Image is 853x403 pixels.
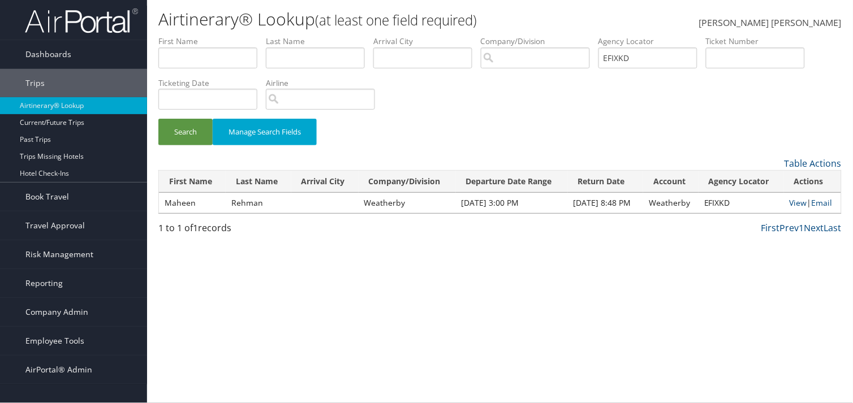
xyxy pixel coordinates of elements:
[226,193,291,213] td: Rehman
[159,171,226,193] th: First Name: activate to sort column descending
[25,40,71,68] span: Dashboards
[315,11,477,29] small: (at least one field required)
[25,183,69,211] span: Book Travel
[456,193,568,213] td: [DATE] 3:00 PM
[812,197,833,208] a: Email
[373,36,481,47] label: Arrival City
[598,36,706,47] label: Agency Locator
[158,119,213,145] button: Search
[291,171,359,193] th: Arrival City: activate to sort column ascending
[226,171,291,193] th: Last Name: activate to sort column ascending
[785,157,842,170] a: Table Actions
[266,36,373,47] label: Last Name
[481,36,598,47] label: Company/Division
[158,36,266,47] label: First Name
[699,193,784,213] td: EFIXKD
[799,222,804,234] a: 1
[706,36,813,47] label: Ticket Number
[25,298,88,326] span: Company Admin
[193,222,198,234] span: 1
[699,171,784,193] th: Agency Locator: activate to sort column ascending
[25,69,45,97] span: Trips
[784,171,841,193] th: Actions
[25,240,93,268] span: Risk Management
[25,269,63,297] span: Reporting
[213,119,317,145] button: Manage Search Fields
[159,193,226,213] td: Maheen
[699,6,842,41] a: [PERSON_NAME] [PERSON_NAME]
[25,7,138,34] img: airportal-logo.png
[824,222,842,234] a: Last
[359,193,456,213] td: Weatherby
[359,171,456,193] th: Company/Division
[780,222,799,234] a: Prev
[158,7,614,31] h1: Airtinerary® Lookup
[158,77,266,89] label: Ticketing Date
[158,221,317,240] div: 1 to 1 of records
[643,171,699,193] th: Account: activate to sort column ascending
[266,77,384,89] label: Airline
[25,211,85,240] span: Travel Approval
[790,197,807,208] a: View
[568,193,644,213] td: [DATE] 8:48 PM
[784,193,841,213] td: |
[568,171,644,193] th: Return Date: activate to sort column ascending
[25,356,92,384] span: AirPortal® Admin
[761,222,780,234] a: First
[699,16,842,29] span: [PERSON_NAME] [PERSON_NAME]
[456,171,568,193] th: Departure Date Range: activate to sort column ascending
[804,222,824,234] a: Next
[643,193,699,213] td: Weatherby
[25,327,84,355] span: Employee Tools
